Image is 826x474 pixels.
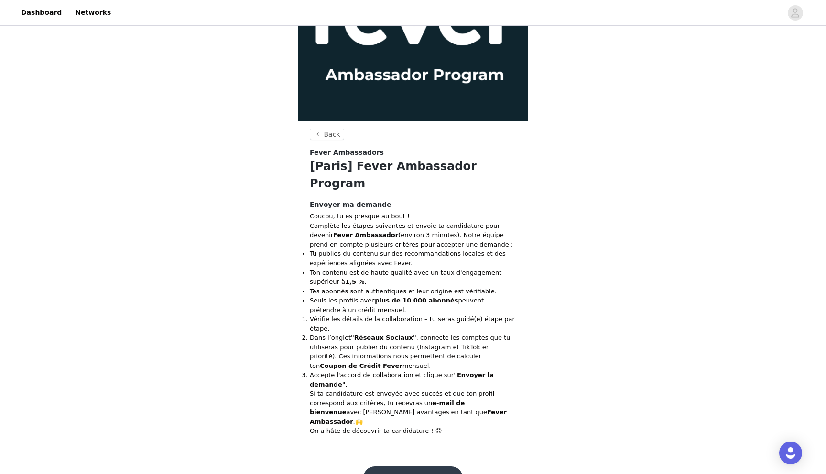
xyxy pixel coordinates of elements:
[310,389,516,426] p: Si ta candidature est envoyée avec succès et que ton profil correspond aux critères, tu recevras ...
[320,362,402,369] strong: Coupon de Crédit Fever
[310,370,516,389] li: Accepte l'accord de collaboration et clique sur .
[310,158,516,192] h1: [Paris] Fever Ambassador Program
[310,371,494,388] strong: "Envoyer la demande"
[310,200,516,210] h4: Envoyer ma demande
[310,314,516,333] li: Vérifie les détails de la collaboration – tu seras guidé(e) étape par étape.
[310,249,516,268] li: Tu publies du contenu sur des recommandations locales et des expériences alignées avec Fever.
[310,296,516,314] li: Seuls les profils avec peuvent prétendre à un crédit mensuel.
[310,333,516,370] li: Dans l’onglet , connecte les comptes que tu utiliseras pour publier du contenu (Instagram et TikT...
[333,231,398,238] strong: Fever Ambassador
[310,268,516,287] li: Ton contenu est de haute qualité avec un taux d'engagement supérieur à .
[375,297,458,304] strong: plus de 10 000 abonnés
[351,334,416,341] strong: "Réseaux Sociaux"
[310,409,507,425] strong: Fever Ambassador
[791,5,800,21] div: avatar
[310,221,516,249] p: Complète les étapes suivantes et envoie ta candidature pour devenir (environ 3 minutes). Notre éq...
[15,2,67,23] a: Dashboard
[310,212,516,221] p: Coucou, tu es presque au bout !
[310,287,516,296] li: Tes abonnés sont authentiques et leur origine est vérifiable.
[779,442,802,464] div: Open Intercom Messenger
[310,426,516,436] p: On a hâte de découvrir ta candidature ! 😊
[310,129,344,140] button: Back
[345,278,365,285] strong: 1,5 %
[310,148,384,158] span: Fever Ambassadors
[69,2,117,23] a: Networks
